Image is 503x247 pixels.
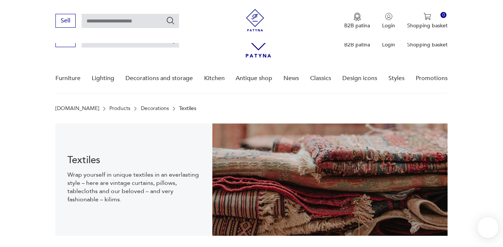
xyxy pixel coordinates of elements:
div: 0 [440,12,447,18]
a: Decorations [141,106,169,112]
a: News [284,64,299,93]
a: Medal IconB2B patina [344,13,370,29]
iframe: Smartsupp widget button [478,217,499,238]
a: Sell [55,19,76,24]
a: Antique shop [236,64,272,93]
h1: Textiles [67,156,200,165]
p: Login [382,22,395,29]
a: Products [109,106,130,112]
a: Furniture [55,64,81,93]
a: Lighting [92,64,114,93]
button: Search [166,16,175,25]
p: B2B patina [344,41,370,48]
a: Kitchen [204,64,225,93]
p: Wrap yourself in unique textiles in an everlasting style – here are vintage curtains, pillows, ta... [67,171,200,204]
p: Textiles [179,106,196,112]
a: Sell [55,38,76,43]
button: 0Shopping basket [407,13,448,29]
img: Cart icon [424,13,431,20]
a: Promotions [416,64,448,93]
p: Shopping basket [407,41,448,48]
img: Patyna - vintage furniture and decoration store [244,9,266,31]
img: User icon [385,13,393,20]
p: B2B patina [344,22,370,29]
a: Decorations and storage [125,64,193,93]
a: Design icons [342,64,377,93]
img: Medal Icon [354,13,361,21]
button: B2B patina [344,13,370,29]
p: Login [382,41,395,48]
button: Login [382,13,395,29]
a: Classics [310,64,331,93]
button: Sell [55,14,76,28]
a: [DOMAIN_NAME] [55,106,99,112]
p: Shopping basket [407,22,448,29]
a: Styles [388,64,404,93]
img: 48f99acd0804ce3b12bd850a7f0f7b10.jpg [212,124,448,236]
